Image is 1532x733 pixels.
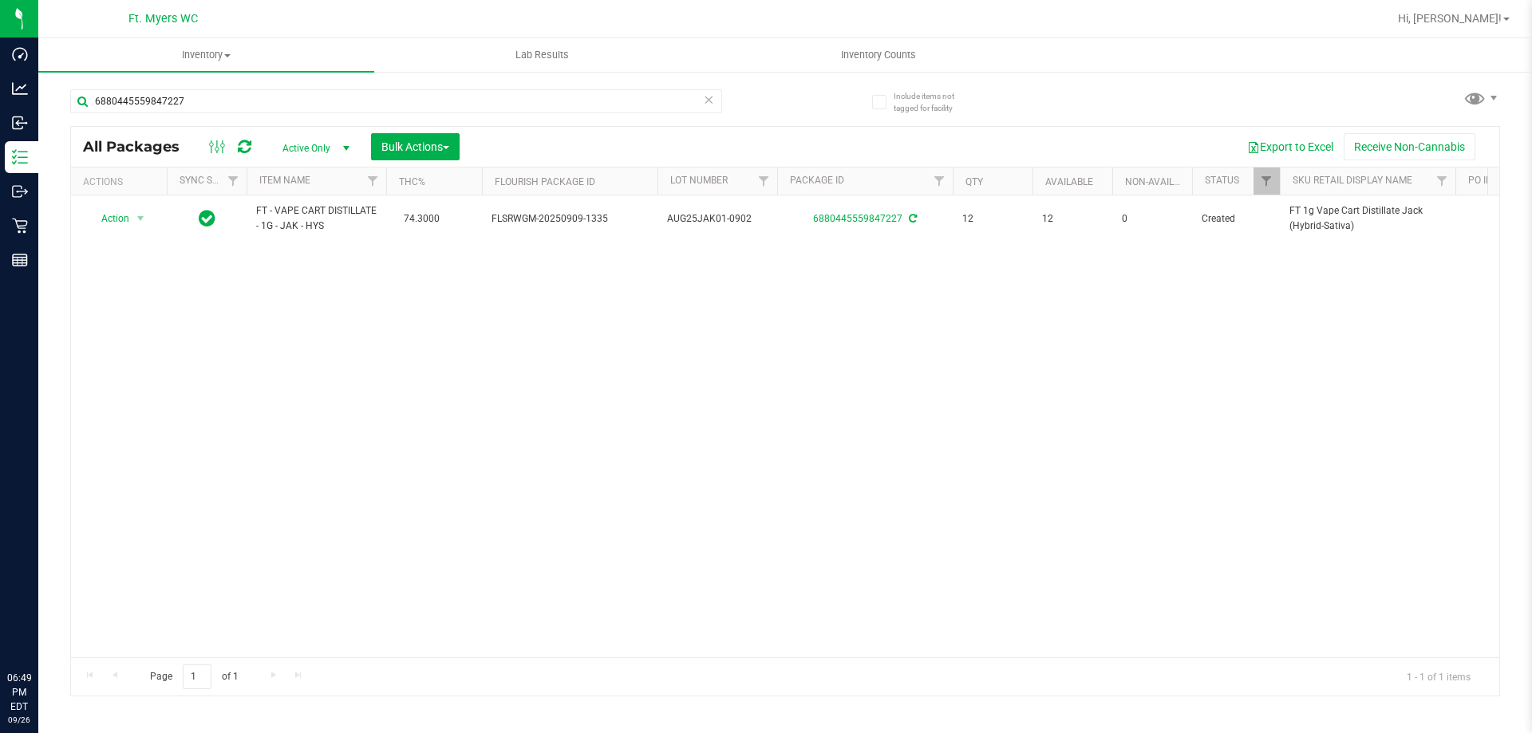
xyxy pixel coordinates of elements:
[38,48,374,62] span: Inventory
[494,48,590,62] span: Lab Results
[16,605,64,653] iframe: Resource center
[1293,175,1412,186] a: Sku Retail Display Name
[131,207,151,230] span: select
[751,167,777,195] a: Filter
[1125,176,1196,187] a: Non-Available
[1205,175,1239,186] a: Status
[1045,176,1093,187] a: Available
[399,176,425,187] a: THC%
[12,218,28,234] inline-svg: Retail
[710,38,1046,72] a: Inventory Counts
[703,89,714,110] span: Clear
[70,89,722,113] input: Search Package ID, Item Name, SKU, Lot or Part Number...
[83,138,195,156] span: All Packages
[670,175,728,186] a: Lot Number
[12,81,28,97] inline-svg: Analytics
[259,175,310,186] a: Item Name
[894,90,973,114] span: Include items not tagged for facility
[667,211,768,227] span: AUG25JAK01-0902
[83,176,160,187] div: Actions
[360,167,386,195] a: Filter
[87,207,130,230] span: Action
[1429,167,1455,195] a: Filter
[813,213,902,224] a: 6880445559847227
[7,714,31,726] p: 09/26
[199,207,215,230] span: In Sync
[1237,133,1344,160] button: Export to Excel
[495,176,595,187] a: Flourish Package ID
[1468,175,1492,186] a: PO ID
[7,671,31,714] p: 06:49 PM EDT
[374,38,710,72] a: Lab Results
[12,115,28,131] inline-svg: Inbound
[128,12,198,26] span: Ft. Myers WC
[136,664,251,689] span: Page of 1
[926,167,953,195] a: Filter
[220,167,247,195] a: Filter
[1289,203,1446,234] span: FT 1g Vape Cart Distillate Jack (Hybrid-Sativa)
[1398,12,1502,25] span: Hi, [PERSON_NAME]!
[12,149,28,165] inline-svg: Inventory
[1254,167,1280,195] a: Filter
[965,176,983,187] a: Qty
[12,46,28,62] inline-svg: Dashboard
[371,133,460,160] button: Bulk Actions
[396,207,448,231] span: 74.3000
[180,175,241,186] a: Sync Status
[819,48,938,62] span: Inventory Counts
[183,664,211,689] input: 1
[12,252,28,268] inline-svg: Reports
[906,213,917,224] span: Sync from Compliance System
[492,211,648,227] span: FLSRWGM-20250909-1335
[1202,211,1270,227] span: Created
[1122,211,1183,227] span: 0
[38,38,374,72] a: Inventory
[12,183,28,199] inline-svg: Outbound
[790,175,844,186] a: Package ID
[1394,664,1483,688] span: 1 - 1 of 1 items
[1344,133,1475,160] button: Receive Non-Cannabis
[962,211,1023,227] span: 12
[1042,211,1103,227] span: 12
[381,140,449,153] span: Bulk Actions
[256,203,377,234] span: FT - VAPE CART DISTILLATE - 1G - JAK - HYS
